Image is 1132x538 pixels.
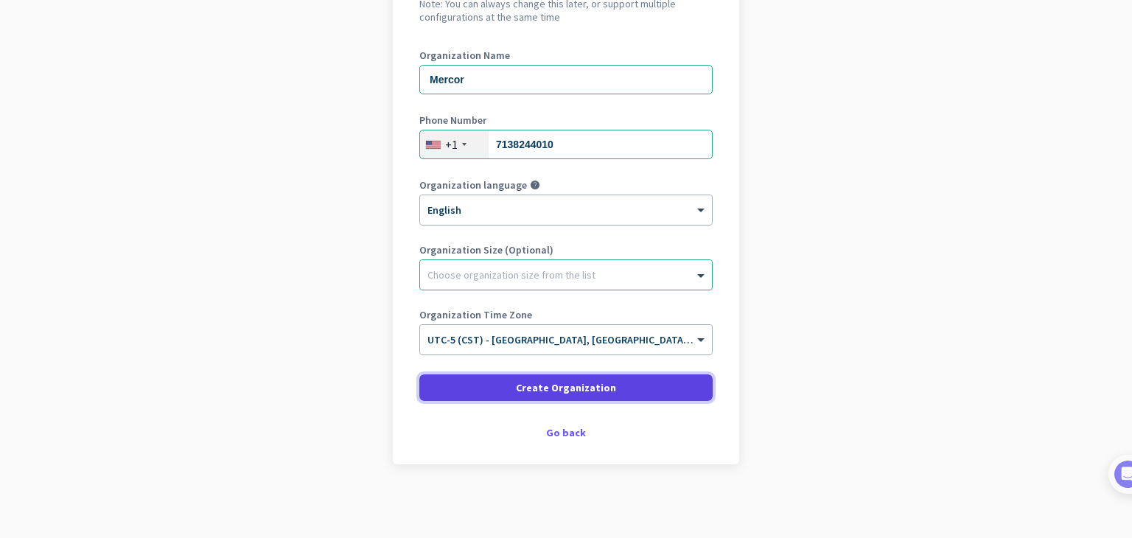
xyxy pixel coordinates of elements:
div: Go back [419,427,713,438]
label: Organization Time Zone [419,310,713,320]
input: What is the name of your organization? [419,65,713,94]
label: Organization language [419,180,527,190]
label: Organization Name [419,50,713,60]
label: Organization Size (Optional) [419,245,713,255]
span: Create Organization [516,380,616,395]
input: 201-555-0123 [419,130,713,159]
label: Phone Number [419,115,713,125]
div: +1 [445,137,458,152]
i: help [530,180,540,190]
button: Create Organization [419,374,713,401]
